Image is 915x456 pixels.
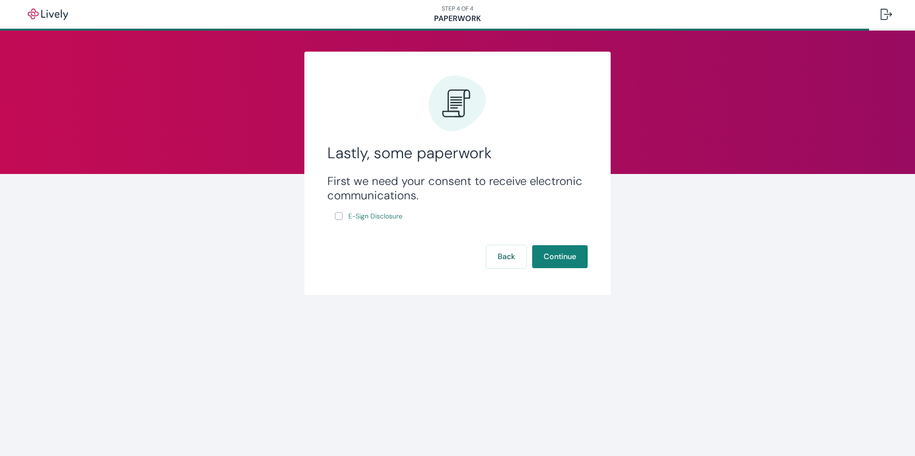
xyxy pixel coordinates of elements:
[486,245,526,268] button: Back
[327,174,588,203] h3: First we need your consent to receive electronic communications.
[873,3,900,26] button: Log out
[327,143,588,163] h2: Lastly, some paperwork
[532,245,588,268] button: Continue
[346,210,404,222] a: e-sign disclosure document
[348,211,402,221] span: E-Sign Disclosure
[21,9,75,20] img: Lively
